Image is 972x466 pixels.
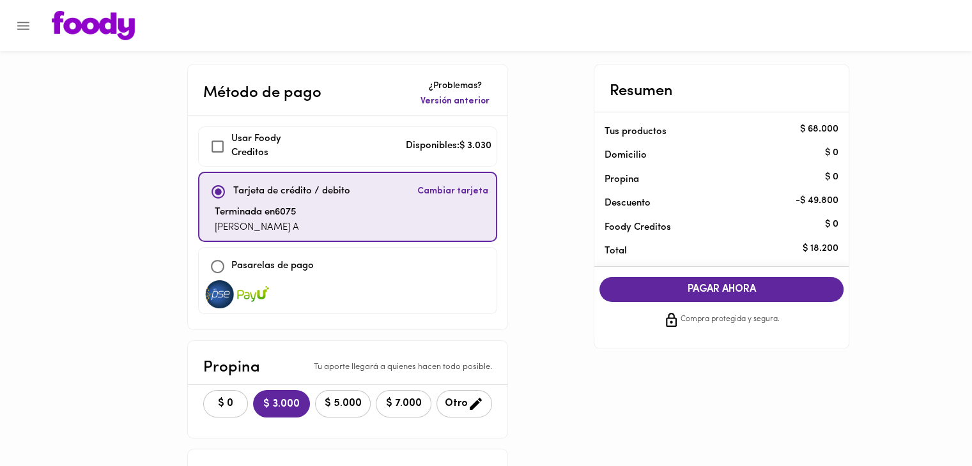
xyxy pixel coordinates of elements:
img: visa [237,280,269,308]
p: Usar Foody Creditos [231,132,319,161]
button: PAGAR AHORA [599,277,844,302]
p: Tu aporte llegará a quienes hacen todo posible. [314,361,492,373]
button: Menu [8,10,39,41]
p: $ 18.200 [803,242,838,255]
p: $ 0 [825,146,838,160]
p: Descuento [605,197,651,210]
p: Foody Creditos [605,221,818,234]
span: PAGAR AHORA [612,283,831,296]
p: Tus productos [605,125,818,139]
button: Cambiar tarjeta [415,178,491,206]
span: Cambiar tarjeta [417,185,488,198]
button: Versión anterior [418,93,492,110]
p: Terminada en 6075 [215,206,299,220]
p: Total [605,244,818,258]
p: Disponibles: $ 3.030 [406,139,491,154]
button: Otro [436,390,492,417]
p: ¿Problemas? [418,80,492,93]
button: $ 0 [203,390,248,417]
img: logo.png [52,11,135,40]
p: Método de pago [203,82,321,105]
span: $ 3.000 [263,398,300,410]
p: $ 0 [825,218,838,232]
span: $ 5.000 [323,398,362,410]
p: Propina [203,356,260,379]
img: visa [204,280,236,308]
p: [PERSON_NAME] A [215,221,299,236]
p: Propina [605,173,818,186]
span: $ 7.000 [384,398,423,410]
span: Versión anterior [420,95,490,108]
p: Domicilio [605,149,647,162]
span: Compra protegida y segura. [681,313,780,326]
iframe: Messagebird Livechat Widget [898,392,959,453]
button: $ 3.000 [253,390,310,417]
p: - $ 49.800 [796,194,838,207]
p: Resumen [610,80,673,103]
p: Tarjeta de crédito / debito [233,184,350,199]
span: $ 0 [212,398,240,410]
p: $ 0 [825,170,838,184]
p: Pasarelas de pago [231,259,314,274]
button: $ 5.000 [315,390,371,417]
span: Otro [445,396,484,412]
button: $ 7.000 [376,390,431,417]
p: $ 68.000 [800,123,838,136]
